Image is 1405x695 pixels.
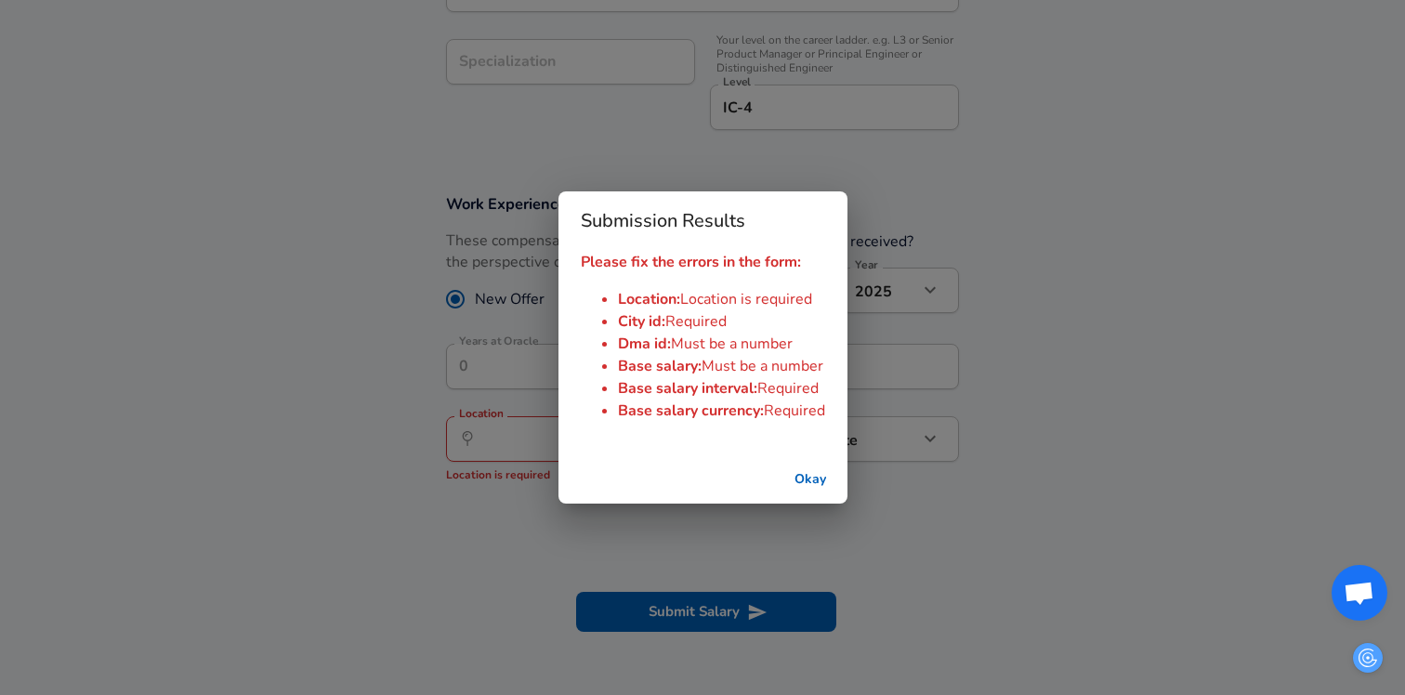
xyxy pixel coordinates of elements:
h2: Submission Results [558,191,847,251]
div: Open chat [1332,565,1387,621]
button: successful-submission-button [781,463,840,497]
span: Must be a number [702,356,823,376]
strong: Please fix the errors in the form: [581,252,801,272]
span: Location is required [680,289,812,309]
span: Required [665,311,727,332]
span: Required [757,378,819,399]
span: Dma id : [618,334,671,354]
span: Base salary : [618,356,702,376]
span: Base salary interval : [618,378,757,399]
span: Base salary currency : [618,400,764,421]
span: Location : [618,289,680,309]
span: Required [764,400,825,421]
span: Must be a number [671,334,793,354]
span: City id : [618,311,665,332]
